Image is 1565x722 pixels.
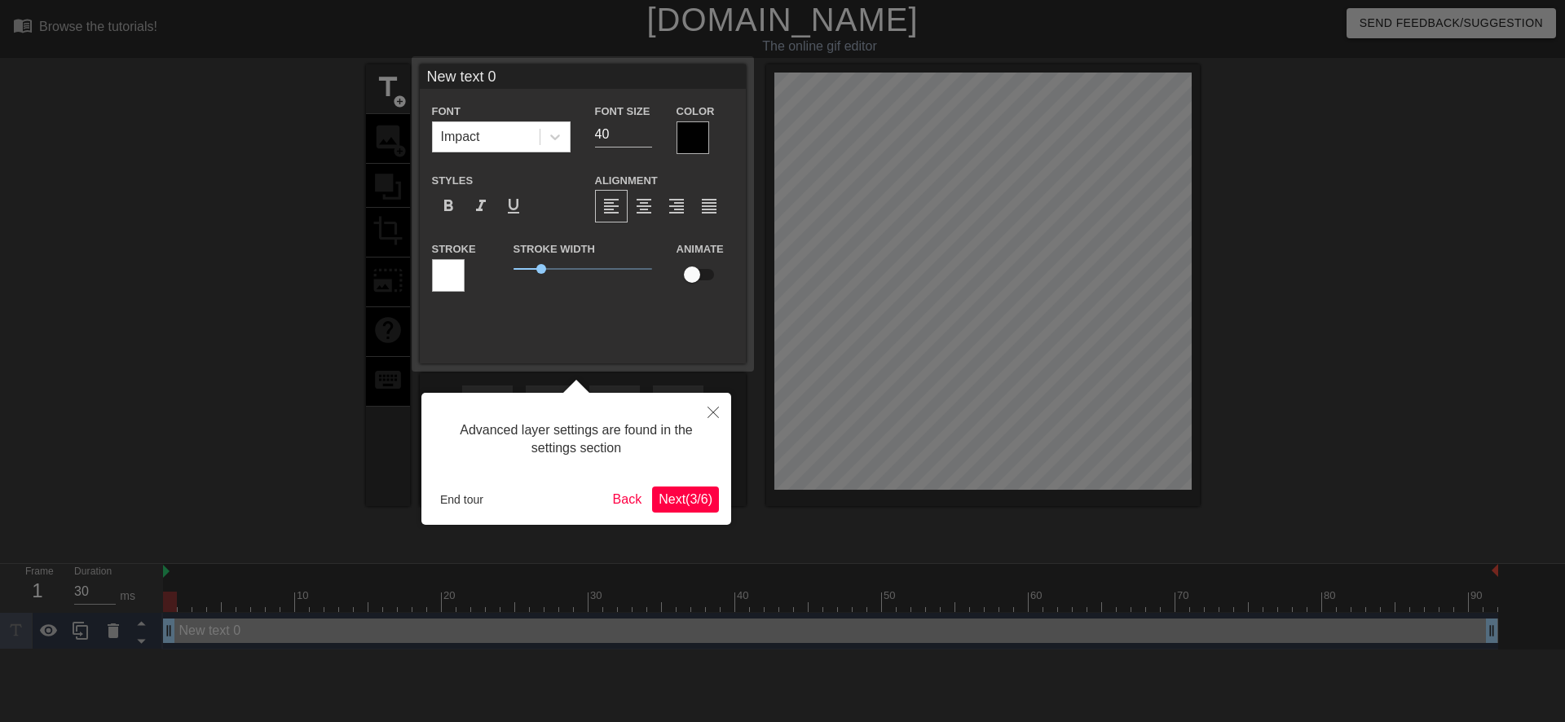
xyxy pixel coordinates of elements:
button: Back [606,486,649,513]
button: End tour [434,487,490,512]
button: Next [652,486,719,513]
span: Next ( 3 / 6 ) [659,492,712,506]
button: Close [695,393,731,430]
div: Advanced layer settings are found in the settings section [434,405,719,474]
